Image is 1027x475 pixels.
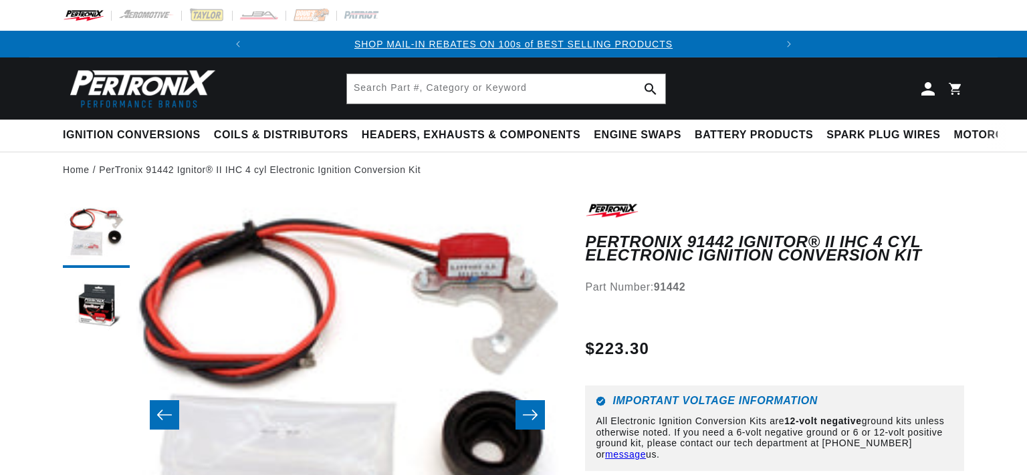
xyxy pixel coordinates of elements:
[636,74,665,104] button: Search Part #, Category or Keyword
[225,31,251,57] button: Translation missing: en.sections.announcements.previous_announcement
[776,31,802,57] button: Translation missing: en.sections.announcements.next_announcement
[585,279,964,296] div: Part Number:
[29,31,998,57] slideshow-component: Translation missing: en.sections.announcements.announcement_bar
[214,128,348,142] span: Coils & Distributors
[63,201,130,268] button: Load image 1 in gallery view
[63,65,217,112] img: Pertronix
[820,120,947,151] summary: Spark Plug Wires
[654,281,686,293] strong: 91442
[355,120,587,151] summary: Headers, Exhausts & Components
[605,449,646,460] a: message
[596,396,953,406] h6: Important Voltage Information
[354,39,673,49] a: SHOP MAIL-IN REBATES ON 100s of BEST SELLING PRODUCTS
[362,128,580,142] span: Headers, Exhausts & Components
[695,128,813,142] span: Battery Products
[784,416,861,426] strong: 12-volt negative
[150,400,179,430] button: Slide left
[251,37,776,51] div: 1 of 2
[585,337,649,361] span: $223.30
[63,275,130,341] button: Load image 2 in gallery view
[251,37,776,51] div: Announcement
[596,416,953,460] p: All Electronic Ignition Conversion Kits are ground kits unless otherwise noted. If you need a 6-v...
[516,400,545,430] button: Slide right
[347,74,665,104] input: Search Part #, Category or Keyword
[587,120,688,151] summary: Engine Swaps
[826,128,940,142] span: Spark Plug Wires
[63,120,207,151] summary: Ignition Conversions
[63,128,201,142] span: Ignition Conversions
[63,162,964,177] nav: breadcrumbs
[63,162,90,177] a: Home
[594,128,681,142] span: Engine Swaps
[688,120,820,151] summary: Battery Products
[585,235,964,263] h1: PerTronix 91442 Ignitor® II IHC 4 cyl Electronic Ignition Conversion Kit
[207,120,355,151] summary: Coils & Distributors
[99,162,421,177] a: PerTronix 91442 Ignitor® II IHC 4 cyl Electronic Ignition Conversion Kit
